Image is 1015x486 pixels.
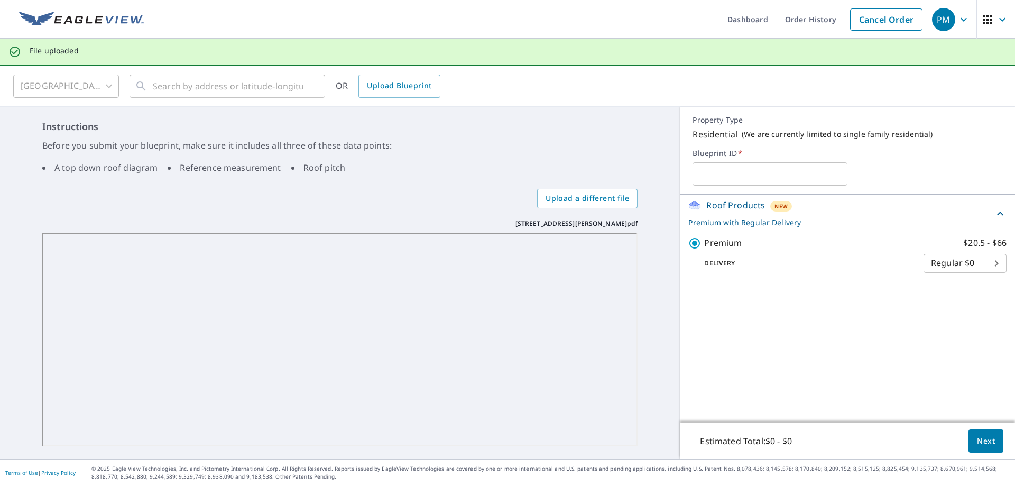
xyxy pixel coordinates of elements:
[924,249,1007,278] div: Regular $0
[42,233,638,447] iframe: 5172 pratt road.pdf
[41,469,76,476] a: Privacy Policy
[91,465,1010,481] p: © 2025 Eagle View Technologies, Inc. and Pictometry International Corp. All Rights Reserved. Repo...
[691,429,800,453] p: Estimated Total: $0 - $0
[688,217,994,228] p: Premium with Regular Delivery
[19,12,144,27] img: EV Logo
[774,202,788,210] span: New
[963,236,1007,250] p: $20.5 - $66
[42,139,638,152] p: Before you submit your blueprint, make sure it includes all three of these data points:
[693,149,1002,158] label: Blueprint ID
[977,435,995,448] span: Next
[704,236,742,250] p: Premium
[291,161,346,174] li: Roof pitch
[13,71,119,101] div: [GEOGRAPHIC_DATA]
[932,8,955,31] div: PM
[30,46,79,56] p: File uploaded
[546,192,629,205] span: Upload a different file
[42,120,638,134] h6: Instructions
[968,429,1003,453] button: Next
[688,199,1007,228] div: Roof ProductsNewPremium with Regular Delivery
[742,130,933,139] p: ( We are currently limited to single family residential )
[515,219,638,228] p: [STREET_ADDRESS][PERSON_NAME]pdf
[358,75,440,98] a: Upload Blueprint
[688,259,924,268] p: Delivery
[850,8,922,31] a: Cancel Order
[5,469,38,476] a: Terms of Use
[693,128,737,141] p: Residential
[153,71,303,101] input: Search by address or latitude-longitude
[706,199,765,212] p: Roof Products
[693,115,1002,125] p: Property Type
[168,161,281,174] li: Reference measurement
[5,470,76,476] p: |
[537,189,638,208] label: Upload a different file
[336,75,440,98] div: OR
[367,79,431,93] span: Upload Blueprint
[42,161,158,174] li: A top down roof diagram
